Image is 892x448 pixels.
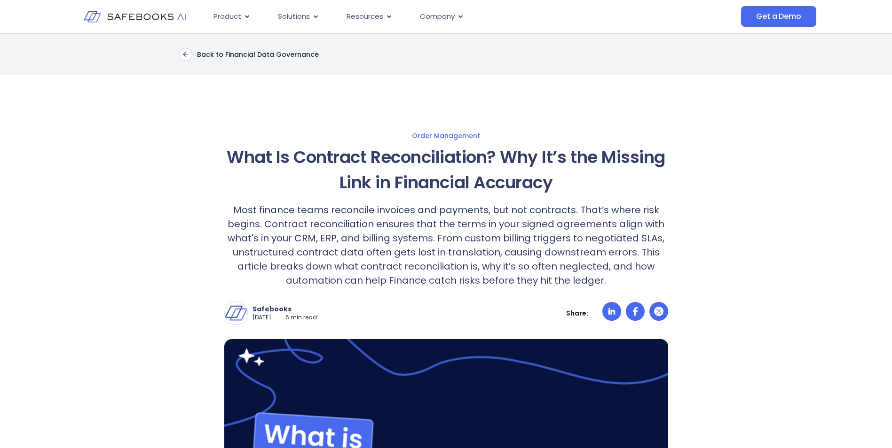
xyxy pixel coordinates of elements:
span: Solutions [278,11,310,22]
a: Get a Demo [741,6,816,27]
span: Resources [347,11,383,22]
span: Company [420,11,455,22]
p: 6 min read [285,314,317,322]
p: Back to Financial Data Governance [197,50,319,59]
div: Menu Toggle [206,8,647,26]
span: Get a Demo [756,12,801,21]
p: Share: [566,309,588,317]
a: Back to Financial Data Governance [179,48,319,61]
p: Safebooks [253,305,317,313]
span: Product [213,11,241,22]
a: Order Management [132,131,760,140]
nav: Menu [206,8,647,26]
h1: What Is Contract Reconciliation? Why It’s the Missing Link in Financial Accuracy [224,145,668,195]
p: [DATE] [253,314,271,322]
p: Most finance teams reconcile invoices and payments, but not contracts. That’s where risk begins. ... [224,203,668,287]
img: Safebooks [225,302,247,324]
